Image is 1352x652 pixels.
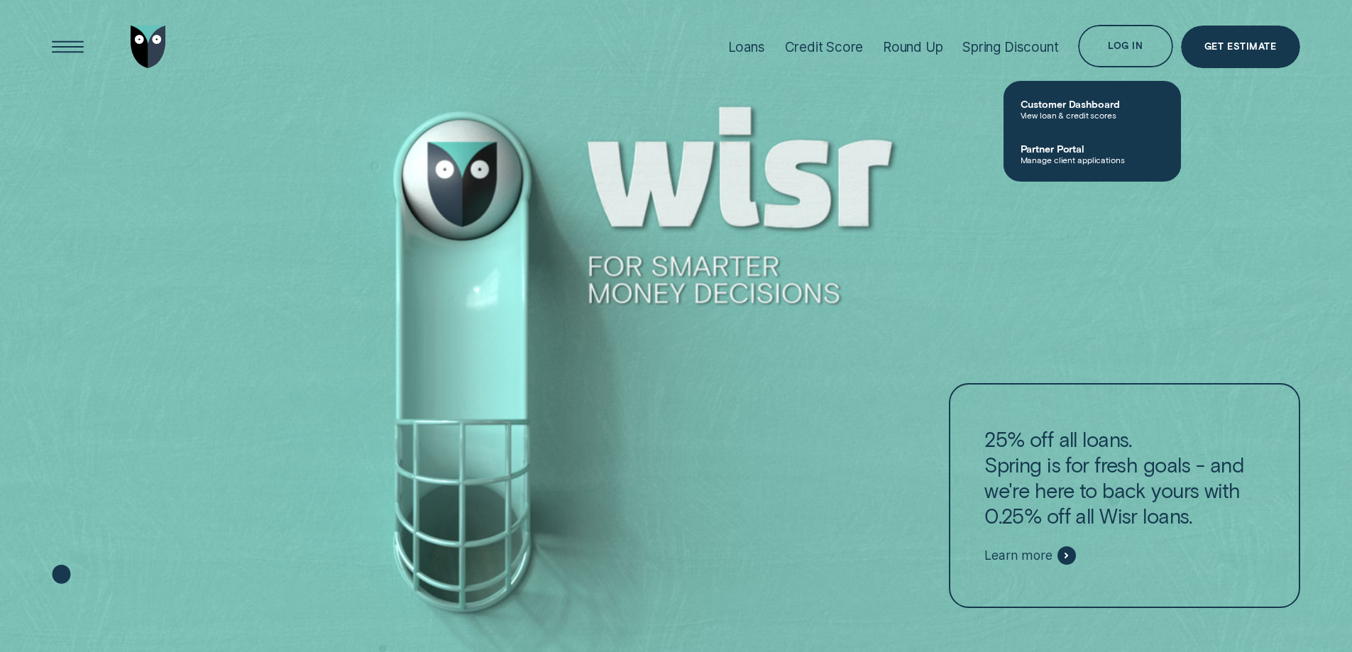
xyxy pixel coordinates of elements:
[984,548,1052,563] span: Learn more
[1021,143,1164,155] span: Partner Portal
[1004,131,1181,176] a: Partner PortalManage client applications
[1004,87,1181,131] a: Customer DashboardView loan & credit scores
[883,39,943,55] div: Round Up
[984,426,1264,529] p: 25% off all loans. Spring is for fresh goals - and we're here to back yours with 0.25% off all Wi...
[47,26,89,68] button: Open Menu
[1078,25,1172,67] button: Log in
[949,383,1299,609] a: 25% off all loans.Spring is for fresh goals - and we're here to back yours with 0.25% off all Wis...
[785,39,864,55] div: Credit Score
[962,39,1058,55] div: Spring Discount
[1021,98,1164,110] span: Customer Dashboard
[1181,26,1300,68] a: Get Estimate
[1021,110,1164,120] span: View loan & credit scores
[728,39,765,55] div: Loans
[1021,155,1164,165] span: Manage client applications
[131,26,166,68] img: Wisr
